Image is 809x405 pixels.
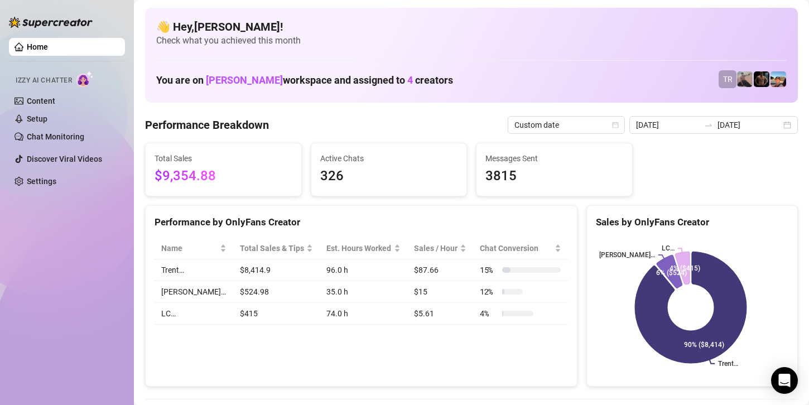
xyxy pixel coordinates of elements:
span: 4 % [480,307,498,320]
span: Izzy AI Chatter [16,75,72,86]
span: Messages Sent [485,152,623,165]
input: End date [717,119,781,131]
td: 35.0 h [320,281,407,303]
span: Custom date [514,117,618,133]
span: $9,354.88 [155,166,292,187]
text: [PERSON_NAME]… [599,251,654,259]
div: Performance by OnlyFans Creator [155,215,568,230]
td: Trent… [155,259,233,281]
img: Zach [771,71,786,87]
a: Settings [27,177,56,186]
div: Sales by OnlyFans Creator [596,215,788,230]
th: Chat Conversion [473,238,568,259]
td: $15 [407,281,473,303]
a: Content [27,97,55,105]
span: Total Sales [155,152,292,165]
span: to [704,120,713,129]
a: Discover Viral Videos [27,155,102,163]
td: 74.0 h [320,303,407,325]
td: $5.61 [407,303,473,325]
td: 96.0 h [320,259,407,281]
h1: You are on workspace and assigned to creators [156,74,453,86]
text: LC… [661,245,674,253]
a: Home [27,42,48,51]
td: LC… [155,303,233,325]
span: Name [161,242,218,254]
td: [PERSON_NAME]… [155,281,233,303]
span: TR [723,73,733,85]
div: Est. Hours Worked [326,242,392,254]
span: Total Sales & Tips [240,242,305,254]
span: 4 [407,74,413,86]
input: Start date [636,119,700,131]
span: swap-right [704,120,713,129]
td: $524.98 [233,281,320,303]
th: Total Sales & Tips [233,238,320,259]
div: Open Intercom Messenger [771,367,798,394]
span: 15 % [480,264,498,276]
th: Name [155,238,233,259]
img: AI Chatter [76,71,94,87]
span: 326 [320,166,458,187]
td: $8,414.9 [233,259,320,281]
span: 3815 [485,166,623,187]
td: $87.66 [407,259,473,281]
span: [PERSON_NAME] [206,74,283,86]
td: $415 [233,303,320,325]
span: Chat Conversion [480,242,552,254]
a: Chat Monitoring [27,132,84,141]
text: Trent… [718,360,738,368]
span: Check what you achieved this month [156,35,787,47]
span: Sales / Hour [414,242,458,254]
a: Setup [27,114,47,123]
h4: 👋 Hey, [PERSON_NAME] ! [156,19,787,35]
img: logo-BBDzfeDw.svg [9,17,93,28]
h4: Performance Breakdown [145,117,269,133]
span: Active Chats [320,152,458,165]
img: LC [737,71,753,87]
th: Sales / Hour [407,238,473,259]
img: Trent [754,71,769,87]
span: 12 % [480,286,498,298]
span: calendar [612,122,619,128]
